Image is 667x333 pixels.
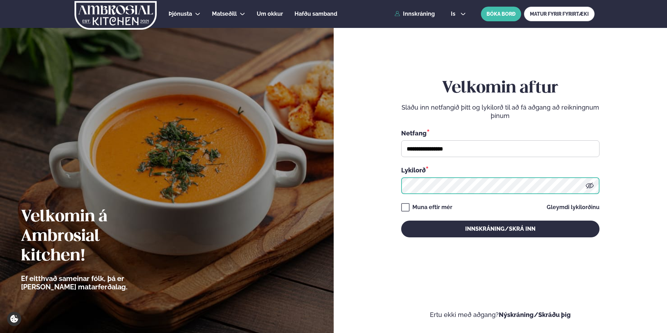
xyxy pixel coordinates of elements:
[401,221,599,237] button: Innskráning/Skrá inn
[212,10,237,18] a: Matseðill
[21,274,166,291] p: Ef eitthvað sameinar fólk, þá er [PERSON_NAME] matarferðalag.
[295,10,337,18] a: Hafðu samband
[401,165,599,175] div: Lykilorð
[257,10,283,18] a: Um okkur
[21,207,166,266] h2: Velkomin á Ambrosial kitchen!
[395,11,435,17] a: Innskráning
[481,7,521,21] button: BÓKA BORÐ
[295,10,337,17] span: Hafðu samband
[74,1,157,30] img: logo
[257,10,283,17] span: Um okkur
[445,11,471,17] button: is
[169,10,192,18] a: Þjónusta
[212,10,237,17] span: Matseðill
[355,311,646,319] p: Ertu ekki með aðgang?
[169,10,192,17] span: Þjónusta
[401,79,599,98] h2: Velkomin aftur
[547,205,599,210] a: Gleymdi lykilorðinu
[401,128,599,138] div: Netfang
[499,311,571,318] a: Nýskráning/Skráðu þig
[524,7,595,21] a: MATUR FYRIR FYRIRTÆKI
[451,11,457,17] span: is
[7,312,21,326] a: Cookie settings
[401,103,599,120] p: Sláðu inn netfangið þitt og lykilorð til að fá aðgang að reikningnum þínum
